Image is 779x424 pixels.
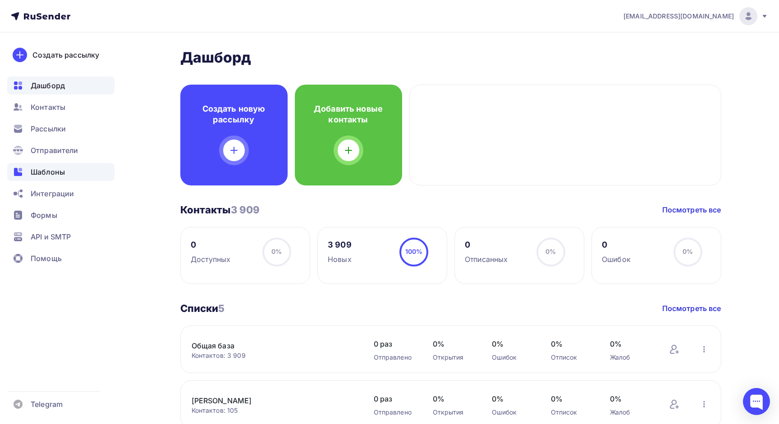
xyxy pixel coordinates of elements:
div: Новых [328,254,352,265]
div: Отписанных [465,254,508,265]
a: Посмотреть все [662,303,721,314]
div: 0 [465,239,508,250]
span: 0% [551,338,592,349]
h4: Создать новую рассылку [195,104,273,125]
span: Помощь [31,253,62,264]
h3: Списки [180,302,225,315]
span: Telegram [31,399,63,410]
span: Отправители [31,145,78,156]
div: Жалоб [610,353,651,362]
h3: Контакты [180,203,260,216]
div: 0 [191,239,230,250]
div: Контактов: 105 [192,406,356,415]
div: Ошибок [492,408,533,417]
span: 3 909 [231,204,260,216]
a: Контакты [7,98,115,116]
a: Формы [7,206,115,224]
span: 100% [405,248,423,255]
div: Отправлено [374,408,415,417]
div: Отправлено [374,353,415,362]
span: 0% [271,248,282,255]
span: 0% [610,338,651,349]
a: Отправители [7,141,115,159]
span: 0% [610,393,651,404]
a: [EMAIL_ADDRESS][DOMAIN_NAME] [623,7,768,25]
span: 0% [433,393,474,404]
div: Ошибок [602,254,631,265]
span: 0% [683,248,693,255]
span: Формы [31,210,57,221]
span: 0 раз [374,338,415,349]
a: [PERSON_NAME] [192,395,345,406]
span: 0% [551,393,592,404]
div: Доступных [191,254,230,265]
span: 0% [492,393,533,404]
a: Посмотреть все [662,204,721,215]
a: Дашборд [7,77,115,95]
div: 3 909 [328,239,352,250]
span: [EMAIL_ADDRESS][DOMAIN_NAME] [623,12,734,21]
a: Шаблоны [7,163,115,181]
span: Контакты [31,102,65,113]
span: Дашборд [31,80,65,91]
span: 0 раз [374,393,415,404]
span: 0% [433,338,474,349]
div: Контактов: 3 909 [192,351,356,360]
div: Жалоб [610,408,651,417]
a: Рассылки [7,120,115,138]
div: Отписок [551,353,592,362]
div: 0 [602,239,631,250]
h4: Добавить новые контакты [309,104,388,125]
a: Общая база [192,340,345,351]
div: Ошибок [492,353,533,362]
span: Интеграции [31,188,74,199]
div: Открытия [433,353,474,362]
div: Создать рассылку [32,50,99,60]
span: 0% [545,248,556,255]
span: API и SMTP [31,231,71,242]
span: 0% [492,338,533,349]
span: Шаблоны [31,167,65,177]
div: Открытия [433,408,474,417]
div: Отписок [551,408,592,417]
span: Рассылки [31,123,66,134]
span: 5 [218,302,225,314]
h2: Дашборд [180,49,721,67]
